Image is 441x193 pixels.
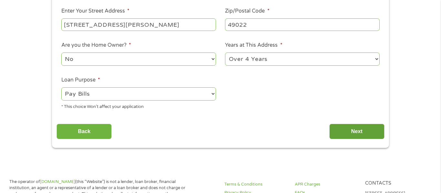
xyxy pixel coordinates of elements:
label: Years at This Address [225,42,282,49]
input: Next [329,124,385,140]
a: APR Charges [295,181,357,188]
label: Are you the Home Owner? [61,42,131,49]
a: Terms & Conditions [224,181,287,188]
input: 1 Main Street [61,18,216,31]
input: Back [56,124,112,140]
a: [DOMAIN_NAME] [40,179,75,184]
label: Zip/Postal Code [225,8,269,14]
h4: Contacts [365,180,428,187]
label: Loan Purpose [61,77,100,83]
div: * This choice Won’t affect your application [61,101,216,110]
label: Enter Your Street Address [61,8,129,14]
